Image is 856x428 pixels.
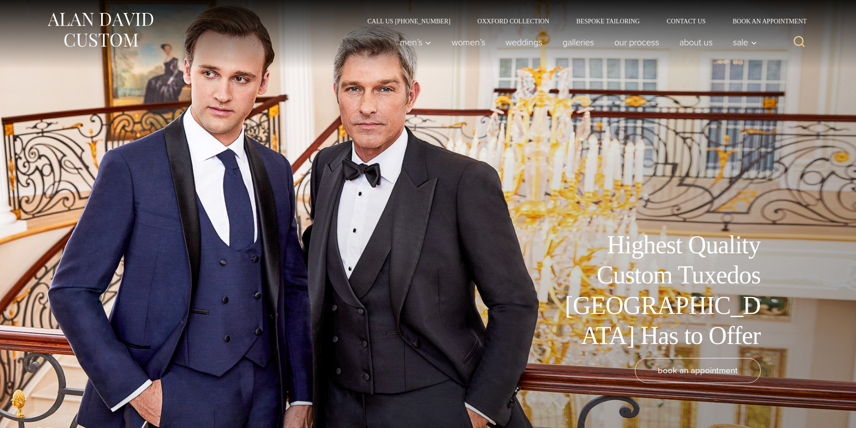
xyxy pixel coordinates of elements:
[46,10,154,50] img: Alan David Custom
[653,18,719,24] a: Contact Us
[669,33,723,51] a: About Us
[733,38,757,47] span: Sale
[464,18,563,24] a: Oxxford Collection
[354,18,810,24] nav: Secondary Navigation
[441,33,495,51] a: Women’s
[354,18,464,24] a: Call Us [PHONE_NUMBER]
[495,33,552,51] a: weddings
[789,31,810,53] button: View Search Form
[635,358,761,383] a: book an appointment
[390,33,762,51] nav: Primary Navigation
[559,230,761,351] h1: Highest Quality Custom Tuxedos [GEOGRAPHIC_DATA] Has to Offer
[719,18,810,24] a: Book an Appointment
[552,33,604,51] a: Galleries
[563,18,653,24] a: Bespoke Tailoring
[400,38,431,47] span: Men’s
[604,33,669,51] a: Our Process
[658,364,738,377] span: book an appointment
